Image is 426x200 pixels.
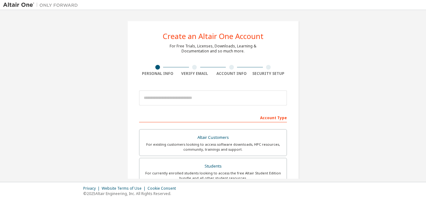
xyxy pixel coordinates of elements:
div: Security Setup [250,71,287,76]
div: For currently enrolled students looking to access the free Altair Student Edition bundle and all ... [143,171,283,181]
p: © 2025 Altair Engineering, Inc. All Rights Reserved. [83,191,180,196]
img: Altair One [3,2,81,8]
div: Create an Altair One Account [163,32,264,40]
div: Altair Customers [143,133,283,142]
div: Account Info [213,71,250,76]
div: Students [143,162,283,171]
div: Privacy [83,186,102,191]
div: Verify Email [176,71,213,76]
div: Account Type [139,112,287,122]
div: For Free Trials, Licenses, Downloads, Learning & Documentation and so much more. [170,44,256,54]
div: For existing customers looking to access software downloads, HPC resources, community, trainings ... [143,142,283,152]
div: Personal Info [139,71,176,76]
div: Cookie Consent [148,186,180,191]
div: Website Terms of Use [102,186,148,191]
